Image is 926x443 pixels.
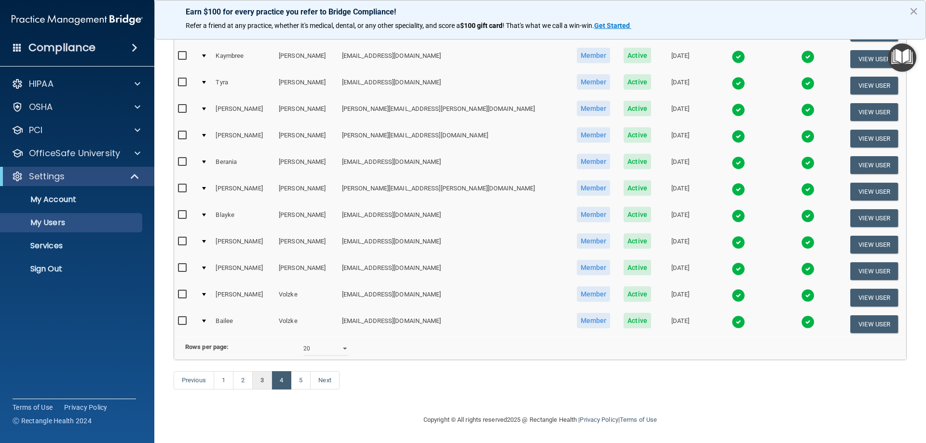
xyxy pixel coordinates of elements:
[214,371,233,389] a: 1
[732,289,745,302] img: tick.e7d51cea.svg
[503,22,594,29] span: ! That's what we call a win-win.
[338,152,570,178] td: [EMAIL_ADDRESS][DOMAIN_NAME]
[657,99,703,125] td: [DATE]
[275,231,338,258] td: [PERSON_NAME]
[657,284,703,311] td: [DATE]
[212,46,275,72] td: Kaymbree
[338,125,570,152] td: [PERSON_NAME][EMAIL_ADDRESS][DOMAIN_NAME]
[186,7,895,16] p: Earn $100 for every practice you refer to Bridge Compliance!
[732,103,745,117] img: tick.e7d51cea.svg
[338,205,570,231] td: [EMAIL_ADDRESS][DOMAIN_NAME]
[624,101,651,116] span: Active
[850,50,898,68] button: View User
[275,46,338,72] td: [PERSON_NAME]
[850,156,898,174] button: View User
[888,43,916,72] button: Open Resource Center
[801,103,815,117] img: tick.e7d51cea.svg
[624,154,651,169] span: Active
[801,315,815,329] img: tick.e7d51cea.svg
[13,416,92,426] span: Ⓒ Rectangle Health 2024
[657,178,703,205] td: [DATE]
[212,125,275,152] td: [PERSON_NAME]
[624,74,651,90] span: Active
[732,315,745,329] img: tick.e7d51cea.svg
[12,148,140,159] a: OfficeSafe University
[624,313,651,328] span: Active
[801,289,815,302] img: tick.e7d51cea.svg
[6,264,138,274] p: Sign Out
[212,152,275,178] td: Berania
[801,236,815,249] img: tick.e7d51cea.svg
[275,284,338,311] td: Volzke
[732,236,745,249] img: tick.e7d51cea.svg
[732,77,745,90] img: tick.e7d51cea.svg
[801,77,815,90] img: tick.e7d51cea.svg
[275,311,338,337] td: Volzke
[29,171,65,182] p: Settings
[291,371,311,389] a: 5
[850,236,898,254] button: View User
[212,284,275,311] td: [PERSON_NAME]
[577,180,611,196] span: Member
[577,313,611,328] span: Member
[850,289,898,307] button: View User
[212,72,275,99] td: Tyra
[657,205,703,231] td: [DATE]
[594,22,630,29] strong: Get Started
[275,125,338,152] td: [PERSON_NAME]
[577,101,611,116] span: Member
[577,260,611,275] span: Member
[732,209,745,223] img: tick.e7d51cea.svg
[29,101,53,113] p: OSHA
[624,48,651,63] span: Active
[577,233,611,249] span: Member
[577,74,611,90] span: Member
[850,315,898,333] button: View User
[909,3,918,19] button: Close
[338,72,570,99] td: [EMAIL_ADDRESS][DOMAIN_NAME]
[29,78,54,90] p: HIPAA
[364,404,716,435] div: Copyright © All rights reserved 2025 @ Rectangle Health | |
[624,127,651,143] span: Active
[577,154,611,169] span: Member
[275,205,338,231] td: [PERSON_NAME]
[577,286,611,302] span: Member
[850,183,898,201] button: View User
[6,195,138,204] p: My Account
[657,152,703,178] td: [DATE]
[732,156,745,170] img: tick.e7d51cea.svg
[850,209,898,227] button: View User
[620,416,657,423] a: Terms of Use
[338,46,570,72] td: [EMAIL_ADDRESS][DOMAIN_NAME]
[580,416,618,423] a: Privacy Policy
[338,99,570,125] td: [PERSON_NAME][EMAIL_ADDRESS][PERSON_NAME][DOMAIN_NAME]
[577,127,611,143] span: Member
[12,101,140,113] a: OSHA
[310,371,339,389] a: Next
[732,130,745,143] img: tick.e7d51cea.svg
[338,178,570,205] td: [PERSON_NAME][EMAIL_ADDRESS][PERSON_NAME][DOMAIN_NAME]
[12,124,140,136] a: PCI
[29,124,42,136] p: PCI
[338,231,570,258] td: [EMAIL_ADDRESS][DOMAIN_NAME]
[212,258,275,284] td: [PERSON_NAME]
[594,22,631,29] a: Get Started
[64,403,108,412] a: Privacy Policy
[732,262,745,276] img: tick.e7d51cea.svg
[275,258,338,284] td: [PERSON_NAME]
[624,233,651,249] span: Active
[850,262,898,280] button: View User
[657,258,703,284] td: [DATE]
[338,258,570,284] td: [EMAIL_ADDRESS][DOMAIN_NAME]
[657,46,703,72] td: [DATE]
[624,180,651,196] span: Active
[732,50,745,64] img: tick.e7d51cea.svg
[657,231,703,258] td: [DATE]
[460,22,503,29] strong: $100 gift card
[212,99,275,125] td: [PERSON_NAME]
[28,41,95,54] h4: Compliance
[272,371,291,389] a: 4
[657,311,703,337] td: [DATE]
[212,311,275,337] td: Bailee
[732,183,745,196] img: tick.e7d51cea.svg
